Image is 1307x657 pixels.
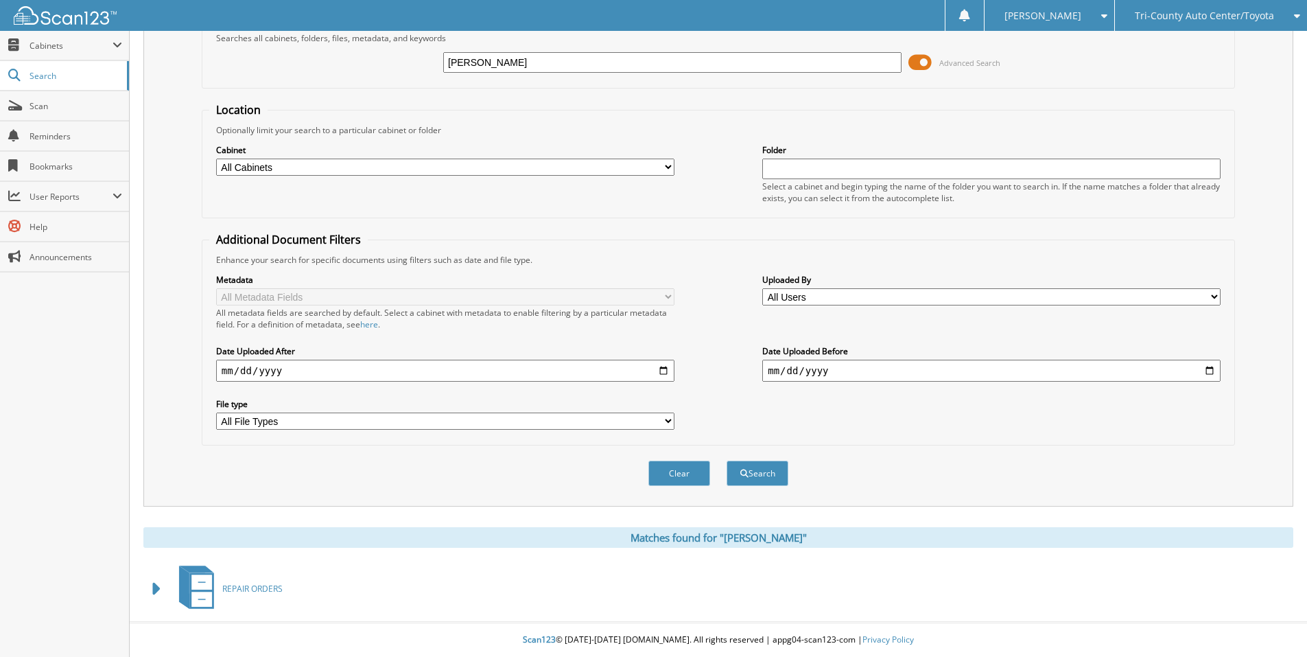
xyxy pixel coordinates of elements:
[862,634,914,645] a: Privacy Policy
[762,274,1221,286] label: Uploaded By
[216,307,674,330] div: All metadata fields are searched by default. Select a cabinet with metadata to enable filtering b...
[30,191,113,203] span: User Reports
[216,360,674,382] input: start
[648,461,710,486] button: Clear
[1238,591,1307,657] iframe: Chat Widget
[762,181,1221,204] div: Select a cabinet and begin typing the name of the folder you want to search in. If the name match...
[130,623,1307,657] div: © [DATE]-[DATE] [DOMAIN_NAME]. All rights reserved | appg04-scan123-com |
[216,398,674,410] label: File type
[523,634,556,645] span: Scan123
[209,232,368,247] legend: Additional Document Filters
[30,100,122,112] span: Scan
[216,144,674,156] label: Cabinet
[30,161,122,172] span: Bookmarks
[360,319,378,330] a: here
[939,58,1000,68] span: Advanced Search
[727,461,788,486] button: Search
[1004,12,1081,20] span: [PERSON_NAME]
[762,345,1221,357] label: Date Uploaded Before
[30,251,122,263] span: Announcements
[216,345,674,357] label: Date Uploaded After
[30,70,120,82] span: Search
[209,124,1227,136] div: Optionally limit your search to a particular cabinet or folder
[762,144,1221,156] label: Folder
[222,583,283,595] span: REPAIR ORDERS
[171,562,283,616] a: REPAIR ORDERS
[1135,12,1274,20] span: Tri-County Auto Center/Toyota
[209,102,268,117] legend: Location
[14,6,117,25] img: scan123-logo-white.svg
[216,274,674,286] label: Metadata
[143,527,1293,548] div: Matches found for "[PERSON_NAME]"
[30,221,122,233] span: Help
[209,254,1227,266] div: Enhance your search for specific documents using filters such as date and file type.
[209,32,1227,44] div: Searches all cabinets, folders, files, metadata, and keywords
[30,130,122,142] span: Reminders
[30,40,113,51] span: Cabinets
[762,360,1221,382] input: end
